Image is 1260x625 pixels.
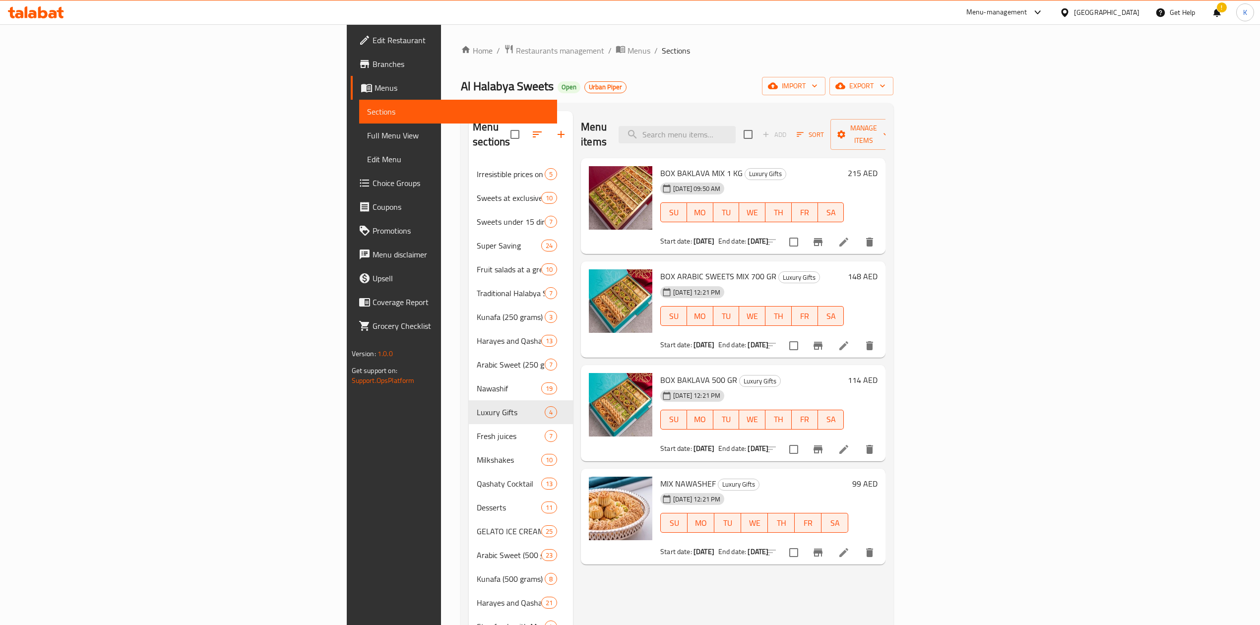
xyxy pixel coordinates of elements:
[589,269,652,333] img: BOX ARABIC SWEETS MIX 700 GR
[469,353,573,376] div: Arabic Sweet (250 grams)7
[693,545,714,558] b: [DATE]
[718,479,759,491] div: Luxury Gifts
[660,410,687,430] button: SU
[748,545,768,558] b: [DATE]
[477,454,541,466] div: Milkshakes
[717,309,736,323] span: TU
[545,408,557,417] span: 4
[796,309,814,323] span: FR
[783,542,804,563] span: Select to update
[477,573,545,585] span: Kunafa (500 grams)
[818,306,844,326] button: SA
[477,406,545,418] span: Luxury Gifts
[541,501,557,513] div: items
[367,106,549,118] span: Sections
[373,34,549,46] span: Edit Restaurant
[745,516,764,530] span: WE
[542,384,557,393] span: 19
[545,289,557,298] span: 7
[769,205,788,220] span: TH
[693,442,714,455] b: [DATE]
[469,305,573,329] div: Kunafa (250 grams)3
[352,364,397,377] span: Get support on:
[748,442,768,455] b: [DATE]
[665,205,683,220] span: SU
[545,406,557,418] div: items
[477,359,545,371] span: Arabic Sweet (250 grams)
[352,374,415,387] a: Support.OpsPlatform
[542,598,557,608] span: 21
[739,202,765,222] button: WE
[738,124,758,145] span: Select section
[660,476,716,491] span: MIX NAWASHEF
[469,162,573,186] div: Irresistible prices on Talabat5
[545,432,557,441] span: 7
[838,122,889,147] span: Manage items
[558,81,580,93] div: Open
[743,205,761,220] span: WE
[790,127,830,142] span: Sort items
[762,77,825,95] button: import
[477,311,545,323] span: Kunafa (250 grams)
[718,545,746,558] span: End date:
[779,272,819,283] span: Luxury Gifts
[739,306,765,326] button: WE
[469,186,573,210] div: Sweets at exclusive prices10
[772,516,791,530] span: TH
[806,541,830,564] button: Branch-specific-item
[516,45,604,57] span: Restaurants management
[797,129,824,140] span: Sort
[822,205,840,220] span: SA
[477,525,541,537] span: GELATO ICE CREAM
[373,272,549,284] span: Upsell
[769,412,788,427] span: TH
[713,410,740,430] button: TU
[616,44,650,57] a: Menus
[359,147,557,171] a: Edit Menu
[838,547,850,559] a: Edit menu item
[477,430,545,442] div: Fresh juices
[545,168,557,180] div: items
[822,412,840,427] span: SA
[542,455,557,465] span: 10
[589,166,652,230] img: BOX BAKLAVA MIX 1 KG
[718,442,746,455] span: End date:
[469,448,573,472] div: Milkshakes10
[792,410,818,430] button: FR
[852,477,878,491] h6: 99 AED
[665,516,684,530] span: SU
[589,373,652,437] img: BOX BAKLAVA 500 GR
[660,166,743,181] span: BOX BAKLAVA MIX 1 KG
[542,336,557,346] span: 13
[477,216,545,228] span: Sweets under 15 dirhams
[373,249,549,260] span: Menu disclaimer
[477,287,545,299] div: Traditional Halabya Sweets
[830,119,897,150] button: Manage items
[821,513,848,533] button: SA
[477,335,541,347] span: Harayes and Qashaty (250 grams)
[692,516,710,530] span: MO
[796,205,814,220] span: FR
[477,597,541,609] div: Harayes and Qashaty (500 grams)
[748,235,768,248] b: [DATE]
[477,549,541,561] div: Arabic Sweet (500 grams)
[545,216,557,228] div: items
[545,217,557,227] span: 7
[687,410,713,430] button: MO
[848,269,878,283] h6: 148 AED
[542,479,557,489] span: 13
[373,58,549,70] span: Branches
[469,234,573,257] div: Super Saving24
[660,442,692,455] span: Start date:
[477,382,541,394] span: Nawashif
[714,513,741,533] button: TU
[966,6,1027,18] div: Menu-management
[660,202,687,222] button: SU
[469,543,573,567] div: Arabic Sweet (500 grams)23
[718,235,746,248] span: End date:
[792,202,818,222] button: FR
[717,412,736,427] span: TU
